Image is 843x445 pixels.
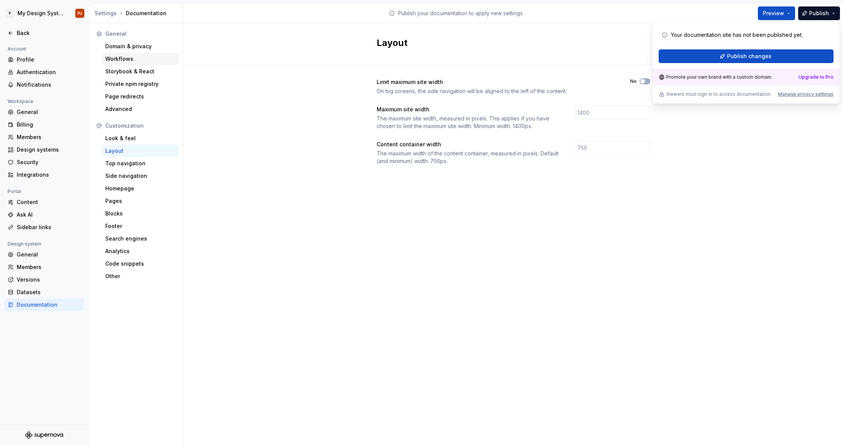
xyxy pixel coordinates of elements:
a: Billing [5,119,84,131]
div: Page redirects [105,93,176,100]
div: Private npm registry [105,80,176,88]
div: Documentation [95,10,180,17]
a: Authentication [5,66,84,78]
a: Content [5,196,84,208]
h2: Layout [377,37,641,49]
div: Settings [95,10,117,17]
div: General [105,30,176,38]
div: PJ [78,10,82,16]
button: Publish changes [659,49,833,63]
div: On big screens, the side navigation will be aligned to the left of the content. [377,87,616,95]
a: Code snippets [102,258,179,270]
span: Publish [809,10,829,17]
div: The maximum width of the content container, measured in pixels. Default (and minimum) width: 756px. [377,150,561,165]
a: Notifications [5,79,84,91]
input: 756 [574,141,650,154]
p: Publish your documentation to apply new settings. [398,10,524,17]
div: Datasets [17,288,81,296]
a: General [5,106,84,118]
a: Members [5,261,84,273]
div: Ask AI [17,211,81,219]
a: Versions [5,274,84,286]
input: 1400 [574,106,650,119]
button: Preview [758,6,795,20]
div: Limit maximum site width [377,78,443,86]
div: The maximum site width, measured in pixels. This applies if you have chosen to limit the maximum ... [377,115,561,130]
a: Homepage [102,182,179,195]
div: Layout [105,147,176,155]
button: Publish [798,6,840,20]
div: Maximum site width [377,106,429,113]
a: Domain & privacy [102,40,179,52]
div: Look & feel [105,135,176,142]
div: Other [105,272,176,280]
a: Security [5,156,84,168]
div: Account [5,44,29,54]
a: Storybook & React [102,65,179,78]
a: Members [5,131,84,143]
div: Billing [17,121,81,128]
div: Side navigation [105,172,176,180]
a: Documentation [5,299,84,311]
span: Publish changes [727,52,772,60]
div: Authentication [17,68,81,76]
svg: Supernova Logo [25,431,63,439]
div: Design system [5,239,44,249]
a: Page redirects [102,90,179,103]
div: Domain & privacy [105,43,176,50]
a: Integrations [5,169,84,181]
a: Analytics [102,245,179,257]
div: Top navigation [105,160,176,167]
a: Design systems [5,144,84,156]
div: Members [17,263,81,271]
div: Code snippets [105,260,176,268]
div: Sidebar links [17,223,81,231]
p: Viewers must sign in to access documentation. [666,91,772,97]
a: Pages [102,195,179,207]
button: Manage privacy settings [778,91,833,97]
a: General [5,249,84,261]
div: Workspace [5,97,36,106]
a: Advanced [102,103,179,115]
a: Private npm registry [102,78,179,90]
div: Security [17,158,81,166]
p: Your documentation site has not been published yet. [671,31,803,39]
div: Content container width [377,141,441,148]
a: Datasets [5,286,84,298]
button: PMy Design SystemPJ [2,5,87,22]
div: General [17,108,81,116]
div: Promote your own brand with a custom domain. [659,74,772,80]
div: General [17,251,81,258]
div: Portal [5,187,24,196]
div: Profile [17,56,81,63]
a: Profile [5,54,84,66]
a: Side navigation [102,170,179,182]
span: Preview [763,10,784,17]
a: Sidebar links [5,221,84,233]
div: Footer [105,222,176,230]
div: Integrations [17,171,81,179]
a: Workflows [102,53,179,65]
div: Versions [17,276,81,283]
div: Members [17,133,81,141]
a: Other [102,270,179,282]
div: Documentation [17,301,81,309]
div: Design systems [17,146,81,154]
div: Search engines [105,235,176,242]
a: Ask AI [5,209,84,221]
div: Workflows [105,55,176,63]
a: Footer [102,220,179,232]
button: Upgrade to Pro [799,74,833,80]
a: Blocks [102,207,179,220]
div: Notifications [17,81,81,89]
div: Homepage [105,185,176,192]
a: Layout [102,145,179,157]
div: Content [17,198,81,206]
div: Back [17,29,81,37]
label: No [630,78,637,84]
div: Advanced [105,105,176,113]
a: Back [5,27,84,39]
